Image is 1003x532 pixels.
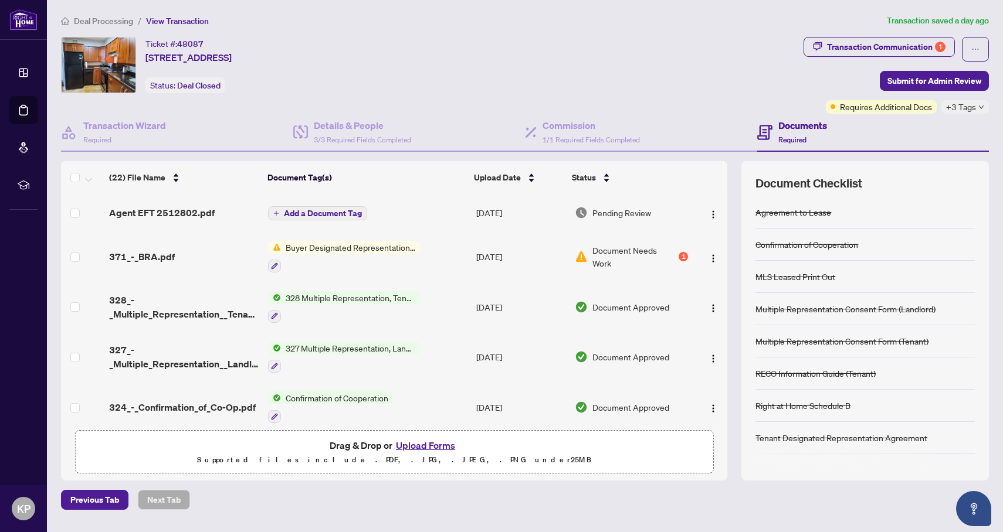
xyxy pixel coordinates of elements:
[74,16,133,26] span: Deal Processing
[755,335,929,347] div: Multiple Representation Consent Form (Tenant)
[109,250,175,264] span: 371_-_BRA.pdf
[572,171,596,184] span: Status
[109,206,215,220] span: Agent EFT 2512802.pdf
[109,171,165,184] span: (22) File Name
[472,231,570,282] td: [DATE]
[956,491,991,526] button: Open asap
[978,104,984,110] span: down
[755,206,831,219] div: Agreement to Lease
[314,135,411,144] span: 3/3 Required Fields Completed
[76,431,713,474] span: Drag & Drop orUpload FormsSupported files include .PDF, .JPG, .JPEG, .PNG under25MB
[887,71,981,90] span: Submit for Admin Review
[268,241,281,254] img: Status Icon
[704,398,723,417] button: Logo
[755,238,858,251] div: Confirmation of Cooperation
[575,401,588,414] img: Document Status
[177,80,221,91] span: Deal Closed
[946,100,976,114] span: +3 Tags
[575,301,588,313] img: Document Status
[17,500,31,517] span: KP
[709,354,718,363] img: Logo
[472,382,570,432] td: [DATE]
[145,77,225,93] div: Status:
[778,118,827,132] h4: Documents
[109,343,259,371] span: 327_-_Multiple_Representation__Landlord_.pdf
[70,490,119,509] span: Previous Tab
[543,135,640,144] span: 1/1 Required Fields Completed
[109,293,259,321] span: 328_-_Multiple_Representation__Tenant_.pdf
[755,270,835,283] div: MLS Leased Print Out
[268,206,367,220] button: Add a Document Tag
[592,206,651,219] span: Pending Review
[755,175,862,192] span: Document Checklist
[146,16,209,26] span: View Transaction
[62,37,135,93] img: IMG-C12238822_1.jpg
[145,37,204,50] div: Ticket #:
[268,391,281,404] img: Status Icon
[284,209,362,217] span: Add a Document Tag
[61,17,69,25] span: home
[392,438,459,453] button: Upload Forms
[9,9,38,30] img: logo
[709,303,718,313] img: Logo
[755,302,936,315] div: Multiple Representation Consent Form (Landlord)
[281,391,393,404] span: Confirmation of Cooperation
[935,42,946,52] div: 1
[543,118,640,132] h4: Commission
[592,301,669,313] span: Document Approved
[755,367,876,380] div: RECO Information Guide (Tenant)
[268,342,281,354] img: Status Icon
[704,347,723,366] button: Logo
[138,14,141,28] li: /
[755,431,927,444] div: Tenant Designated Representation Agreement
[281,241,420,254] span: Buyer Designated Representation Agreement
[755,399,850,412] div: Right at Home Schedule B
[268,391,393,423] button: Status IconConfirmation of Cooperation
[83,135,111,144] span: Required
[804,37,955,57] button: Transaction Communication1
[273,210,279,216] span: plus
[887,14,989,28] article: Transaction saved a day ago
[472,282,570,332] td: [DATE]
[704,203,723,222] button: Logo
[575,350,588,363] img: Document Status
[592,401,669,414] span: Document Approved
[472,332,570,383] td: [DATE]
[330,438,459,453] span: Drag & Drop or
[83,118,166,132] h4: Transaction Wizard
[281,291,420,304] span: 328 Multiple Representation, Tenant - Acknowledgement & Consent Disclosure
[268,342,420,373] button: Status Icon327 Multiple Representation, Landlord - Acknowledgement & Consent Disclosure
[971,45,980,53] span: ellipsis
[268,241,420,272] button: Status IconBuyer Designated Representation Agreement
[880,71,989,91] button: Submit for Admin Review
[778,135,807,144] span: Required
[709,254,718,263] img: Logo
[567,161,690,194] th: Status
[709,210,718,219] img: Logo
[840,100,932,113] span: Requires Additional Docs
[138,490,190,510] button: Next Tab
[592,244,677,270] span: Document Needs Work
[474,171,521,184] span: Upload Date
[575,250,588,263] img: Document Status
[268,291,281,304] img: Status Icon
[709,404,718,413] img: Logo
[109,400,256,414] span: 324_-_Confirmation_of_Co-Op.pdf
[704,298,723,316] button: Logo
[592,350,669,363] span: Document Approved
[472,194,570,231] td: [DATE]
[61,490,128,510] button: Previous Tab
[827,37,946,56] div: Transaction Communication
[469,161,567,194] th: Upload Date
[314,118,411,132] h4: Details & People
[83,453,706,467] p: Supported files include .PDF, .JPG, .JPEG, .PNG under 25 MB
[177,39,204,49] span: 48087
[281,342,420,354] span: 327 Multiple Representation, Landlord - Acknowledgement & Consent Disclosure
[104,161,263,194] th: (22) File Name
[268,206,367,221] button: Add a Document Tag
[575,206,588,219] img: Document Status
[263,161,470,194] th: Document Tag(s)
[145,50,232,64] span: [STREET_ADDRESS]
[704,247,723,266] button: Logo
[268,291,420,323] button: Status Icon328 Multiple Representation, Tenant - Acknowledgement & Consent Disclosure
